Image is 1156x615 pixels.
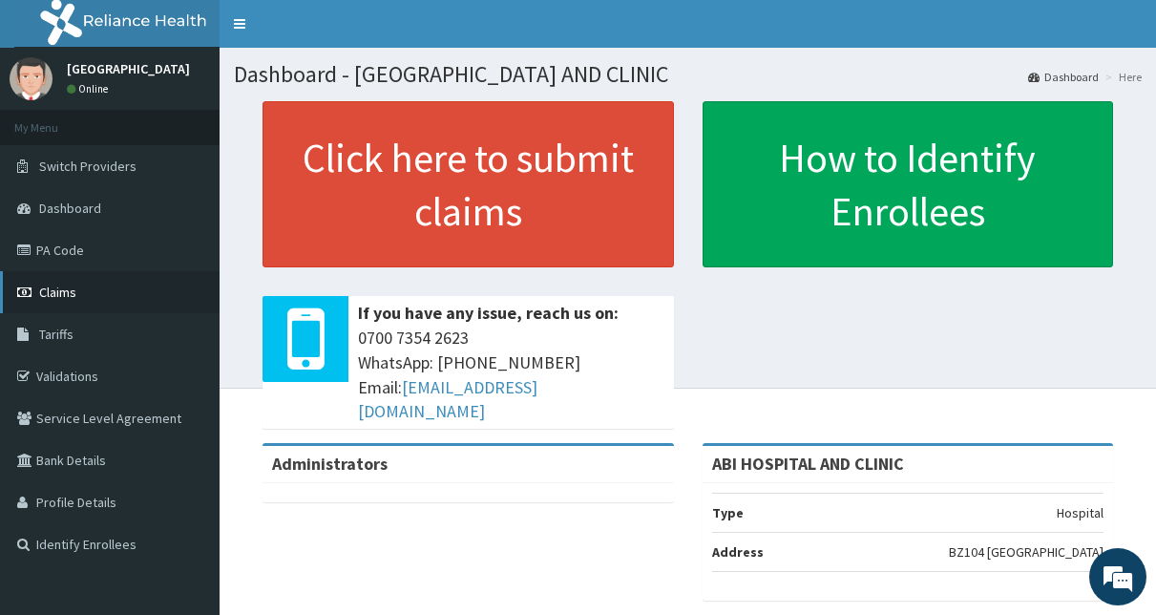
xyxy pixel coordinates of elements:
[1057,503,1103,522] p: Hospital
[10,411,364,477] textarea: Type your message and hit 'Enter'
[263,101,674,267] a: Click here to submit claims
[67,62,190,75] p: [GEOGRAPHIC_DATA]
[111,185,263,378] span: We're online!
[35,95,77,143] img: d_794563401_company_1708531726252_794563401
[712,453,904,475] strong: ABI HOSPITAL AND CLINIC
[39,158,137,175] span: Switch Providers
[10,57,53,100] img: User Image
[39,200,101,217] span: Dashboard
[712,504,744,521] b: Type
[39,326,74,343] span: Tariffs
[1101,69,1142,85] li: Here
[358,376,537,423] a: [EMAIL_ADDRESS][DOMAIN_NAME]
[67,82,113,95] a: Online
[712,543,764,561] b: Address
[234,62,1142,87] h1: Dashboard - [GEOGRAPHIC_DATA] AND CLINIC
[703,101,1114,267] a: How to Identify Enrollees
[358,302,619,324] b: If you have any issue, reach us on:
[313,10,359,55] div: Minimize live chat window
[39,284,76,301] span: Claims
[272,453,388,475] b: Administrators
[99,107,321,132] div: Chat with us now
[1028,69,1099,85] a: Dashboard
[358,326,664,424] span: 0700 7354 2623 WhatsApp: [PHONE_NUMBER] Email:
[949,542,1103,562] p: BZ104 [GEOGRAPHIC_DATA]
